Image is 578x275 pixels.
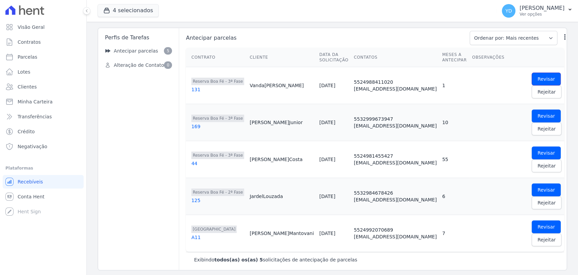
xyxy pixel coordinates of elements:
[191,152,244,159] span: Reserva Boa Fé - 3ª Fase
[18,39,41,45] span: Contratos
[18,113,52,120] span: Transferências
[191,189,244,196] span: Reserva Boa Fé - 2ª Fase
[537,186,555,193] span: Revisar
[101,44,176,72] nav: Sidebar
[114,62,164,69] span: Alteração de Contato
[532,183,561,196] a: Revisar
[18,68,30,75] span: Lotes
[3,190,84,203] a: Conta Hent
[317,141,351,178] td: [DATE]
[18,54,37,60] span: Parcelas
[3,80,84,94] a: Clientes
[537,236,556,243] span: Rejeitar
[532,110,561,122] a: Revisar
[18,193,44,200] span: Conta Hent
[250,230,314,237] div: [PERSON_NAME] Mantovani
[532,220,561,233] a: Revisar
[191,78,244,85] span: Reserva Boa Fé - 3ª Fase
[532,196,561,209] a: Rejeitar
[469,48,529,67] th: Observações
[18,143,47,150] span: Negativação
[250,156,314,163] div: [PERSON_NAME] Costa
[532,146,561,159] a: Revisar
[317,48,351,67] th: Data da Solicitação
[186,48,247,67] th: Contrato
[191,115,244,122] span: Reserva Boa Fé - 3ª Fase
[317,67,351,104] td: [DATE]
[3,175,84,189] a: Recebíveis
[496,1,578,20] button: YD [PERSON_NAME] Ver opções
[191,160,244,167] div: 44
[3,20,84,34] a: Visão Geral
[532,159,561,172] a: Rejeitar
[101,44,176,57] a: Antecipar parcelas 5
[101,31,176,44] div: Perfis de Tarefas
[194,256,357,263] p: Exibindo solicitações de antecipação de parcelas
[351,48,440,67] th: Contatos
[537,113,555,119] span: Revisar
[442,193,467,200] div: 6
[191,86,244,93] div: 131
[5,164,81,172] div: Plataformas
[354,116,437,129] div: 5532999673947 [EMAIL_ADDRESS][DOMAIN_NAME]
[3,95,84,109] a: Minha Carteira
[532,73,561,85] a: Revisar
[3,140,84,153] a: Negativação
[537,150,555,156] span: Revisar
[537,89,556,95] span: Rejeitar
[354,79,437,92] div: 5524988411020 [EMAIL_ADDRESS][DOMAIN_NAME]
[354,227,437,240] div: 5524992070689 [EMAIL_ADDRESS][DOMAIN_NAME]
[537,125,556,132] span: Rejeitar
[101,59,176,72] a: Alteração de Contato 0
[519,12,564,17] p: Ver opções
[442,82,467,89] div: 1
[18,98,52,105] span: Minha Carteira
[98,4,159,17] button: 4 selecionados
[191,234,244,241] div: A11
[18,128,35,135] span: Crédito
[191,225,237,233] span: [GEOGRAPHIC_DATA]
[250,119,314,126] div: [PERSON_NAME] Junior
[3,50,84,64] a: Parcelas
[164,47,172,55] span: 5
[317,104,351,141] td: [DATE]
[442,230,467,237] div: 7
[537,223,555,230] span: Revisar
[442,119,467,126] div: 10
[250,193,314,200] div: Jardel Louzada
[354,153,437,166] div: 5524981455427 [EMAIL_ADDRESS][DOMAIN_NAME]
[537,76,555,82] span: Revisar
[537,162,556,169] span: Rejeitar
[354,190,437,203] div: 5532984678426 [EMAIL_ADDRESS][DOMAIN_NAME]
[214,257,263,262] b: todos(as) os(as) 5
[317,178,351,215] td: [DATE]
[18,178,43,185] span: Recebíveis
[442,156,467,163] div: 55
[505,8,512,13] span: YD
[317,215,351,252] td: [DATE]
[440,48,469,67] th: Meses a antecipar
[532,122,561,135] a: Rejeitar
[3,110,84,123] a: Transferências
[191,197,244,204] div: 125
[164,61,172,69] span: 0
[250,82,314,89] div: Vanda [PERSON_NAME]
[3,35,84,49] a: Contratos
[185,34,466,42] span: Antecipar parcelas
[18,83,37,90] span: Clientes
[519,5,564,12] p: [PERSON_NAME]
[114,47,158,55] span: Antecipar parcelas
[537,199,556,206] span: Rejeitar
[3,125,84,138] a: Crédito
[3,65,84,79] a: Lotes
[18,24,45,31] span: Visão Geral
[247,48,317,67] th: Cliente
[532,233,561,246] a: Rejeitar
[532,85,561,98] a: Rejeitar
[191,123,244,130] div: 169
